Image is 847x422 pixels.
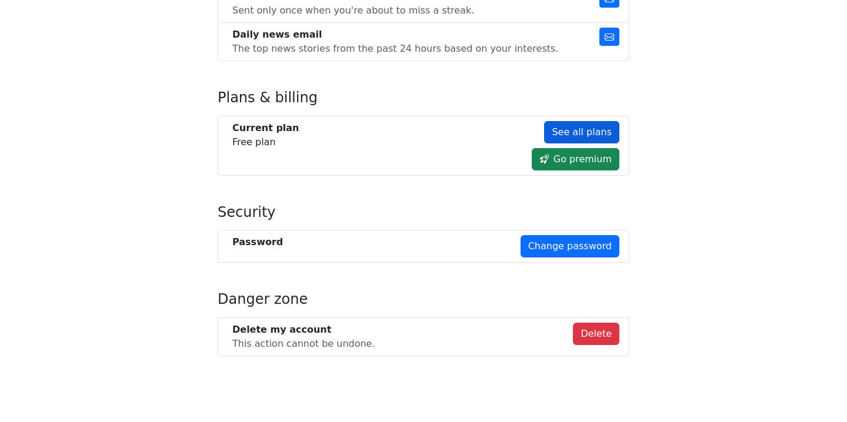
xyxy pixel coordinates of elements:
a: Go premium [532,148,619,170]
div: The top news stories from the past 24 hours based on your interests. [232,42,558,56]
div: Current plan [232,121,299,135]
div: Password [232,235,283,249]
button: Delete [573,323,619,345]
a: See all plans [544,121,619,143]
h4: Danger zone [218,291,629,308]
div: Daily news email [232,28,558,42]
h4: Plans & billing [218,89,629,106]
h4: Security [218,204,629,221]
div: Free plan [232,121,299,149]
div: Delete my account [232,323,375,337]
a: Change password [521,235,619,257]
div: This action cannot be undone. [232,337,375,351]
div: Sent only once when you're about to miss a streak. [232,4,474,18]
